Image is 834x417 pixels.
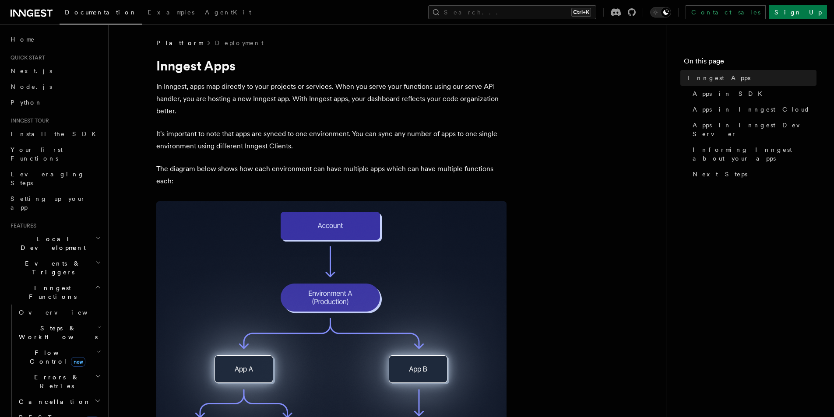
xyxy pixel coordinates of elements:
[7,191,103,215] a: Setting up your app
[156,81,507,117] p: In Inngest, apps map directly to your projects or services. When you serve your functions using o...
[769,5,827,19] a: Sign Up
[11,35,35,44] span: Home
[571,8,591,17] kbd: Ctrl+K
[65,9,137,16] span: Documentation
[693,170,747,179] span: Next Steps
[156,58,507,74] h1: Inngest Apps
[693,145,816,163] span: Informing Inngest about your apps
[693,121,816,138] span: Apps in Inngest Dev Server
[11,67,52,74] span: Next.js
[11,195,86,211] span: Setting up your app
[15,345,103,369] button: Flow Controlnew
[15,369,103,394] button: Errors & Retries
[684,56,816,70] h4: On this page
[60,3,142,25] a: Documentation
[689,117,816,142] a: Apps in Inngest Dev Server
[693,105,810,114] span: Apps in Inngest Cloud
[7,79,103,95] a: Node.js
[7,95,103,110] a: Python
[11,171,84,186] span: Leveraging Steps
[689,102,816,117] a: Apps in Inngest Cloud
[15,305,103,320] a: Overview
[689,86,816,102] a: Apps in SDK
[7,222,36,229] span: Features
[11,83,52,90] span: Node.js
[7,63,103,79] a: Next.js
[15,397,91,406] span: Cancellation
[689,166,816,182] a: Next Steps
[142,3,200,24] a: Examples
[205,9,251,16] span: AgentKit
[686,5,766,19] a: Contact sales
[156,128,507,152] p: It's important to note that apps are synced to one environment. You can sync any number of apps t...
[11,146,63,162] span: Your first Functions
[7,117,49,124] span: Inngest tour
[7,259,95,277] span: Events & Triggers
[71,357,85,367] span: new
[7,32,103,47] a: Home
[428,5,596,19] button: Search...Ctrl+K
[7,142,103,166] a: Your first Functions
[156,163,507,187] p: The diagram below shows how each environment can have multiple apps which can have multiple funct...
[200,3,257,24] a: AgentKit
[7,256,103,280] button: Events & Triggers
[15,324,98,341] span: Steps & Workflows
[684,70,816,86] a: Inngest Apps
[15,348,96,366] span: Flow Control
[7,54,45,61] span: Quick start
[11,99,42,106] span: Python
[19,309,109,316] span: Overview
[689,142,816,166] a: Informing Inngest about your apps
[7,284,95,301] span: Inngest Functions
[7,126,103,142] a: Install the SDK
[7,280,103,305] button: Inngest Functions
[7,231,103,256] button: Local Development
[215,39,264,47] a: Deployment
[693,89,767,98] span: Apps in SDK
[7,235,95,252] span: Local Development
[15,320,103,345] button: Steps & Workflows
[7,166,103,191] a: Leveraging Steps
[650,7,671,18] button: Toggle dark mode
[15,394,103,410] button: Cancellation
[156,39,203,47] span: Platform
[687,74,750,82] span: Inngest Apps
[148,9,194,16] span: Examples
[11,130,101,137] span: Install the SDK
[15,373,95,390] span: Errors & Retries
